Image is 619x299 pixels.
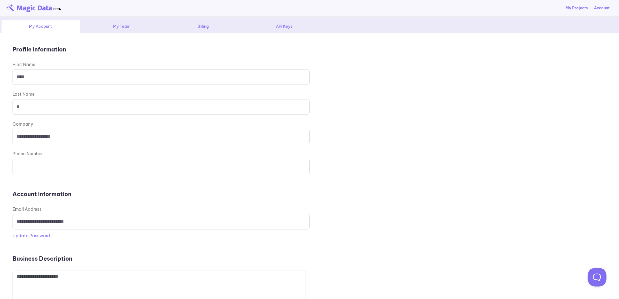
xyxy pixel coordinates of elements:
div: First Name [12,61,607,68]
div: Phone Number [12,151,607,157]
iframe: Toggle Customer Support [588,268,607,287]
p: Profile Information [12,45,607,54]
div: Last Name [12,91,607,97]
div: My Team [83,20,161,33]
div: Company [12,121,607,127]
div: Account [594,5,610,11]
div: My Account [2,20,80,33]
p: Business Description [12,254,607,263]
a: My Projects [566,5,588,11]
div: Email Address [12,206,607,212]
img: beta-logo.png [6,4,61,12]
div: Billing [164,20,242,33]
p: Account Information [12,190,607,198]
div: API Keys [245,20,323,33]
div: Update Password [12,233,607,239]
